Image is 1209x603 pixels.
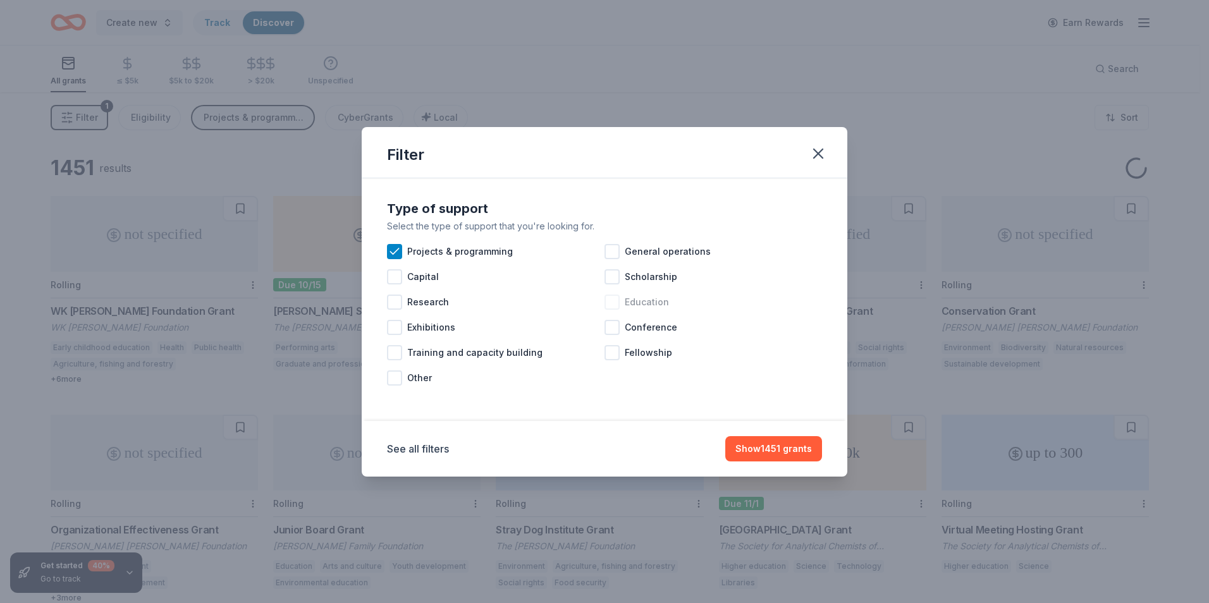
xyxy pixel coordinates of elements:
[625,295,669,310] span: Education
[407,295,449,310] span: Research
[625,320,677,335] span: Conference
[407,244,513,259] span: Projects & programming
[407,345,543,360] span: Training and capacity building
[387,198,822,219] div: Type of support
[625,345,672,360] span: Fellowship
[407,370,432,386] span: Other
[625,269,677,284] span: Scholarship
[407,269,439,284] span: Capital
[625,244,711,259] span: General operations
[387,441,449,456] button: See all filters
[387,219,822,234] div: Select the type of support that you're looking for.
[387,145,424,165] div: Filter
[407,320,455,335] span: Exhibitions
[725,436,822,461] button: Show1451 grants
